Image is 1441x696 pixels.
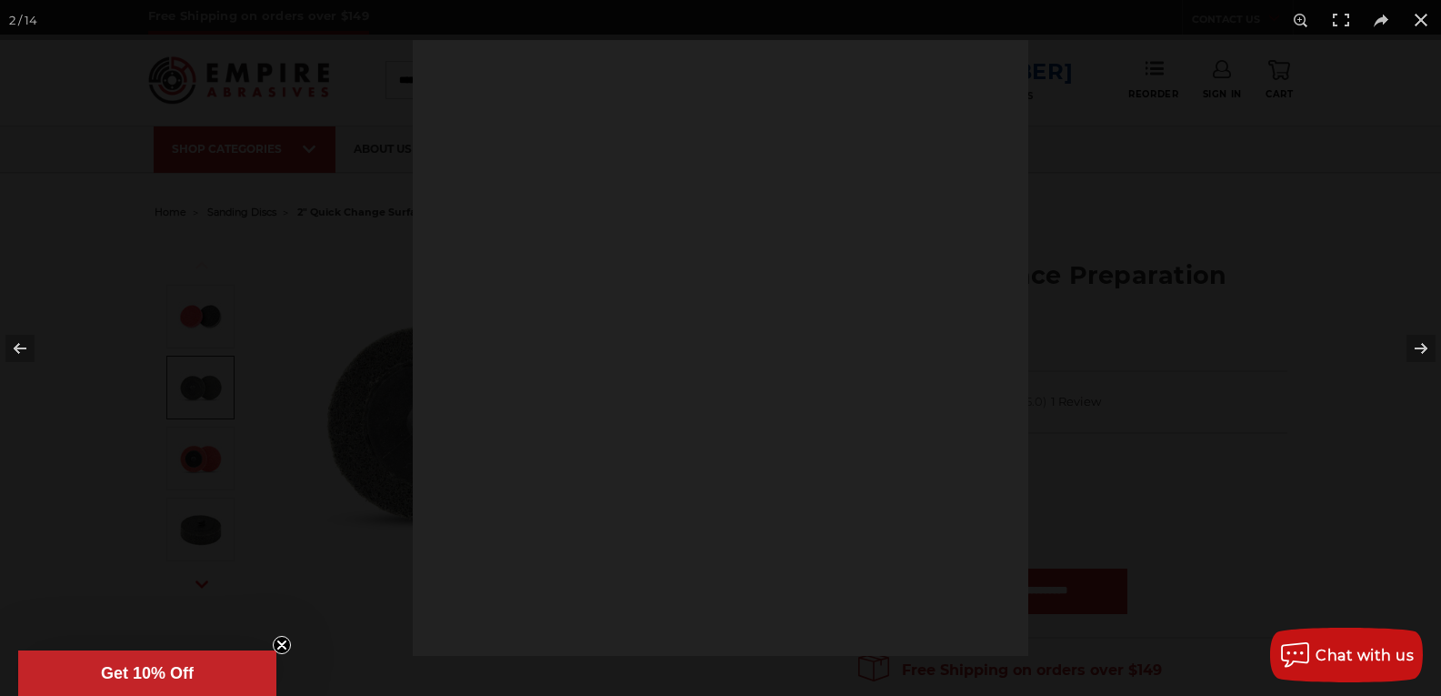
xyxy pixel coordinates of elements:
[1316,647,1414,664] span: Chat with us
[273,636,291,654] button: Close teaser
[101,664,194,682] span: Get 10% Off
[1377,303,1441,394] button: Next (arrow right)
[18,651,276,696] div: Get 10% OffClose teaser
[1270,628,1423,682] button: Chat with us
